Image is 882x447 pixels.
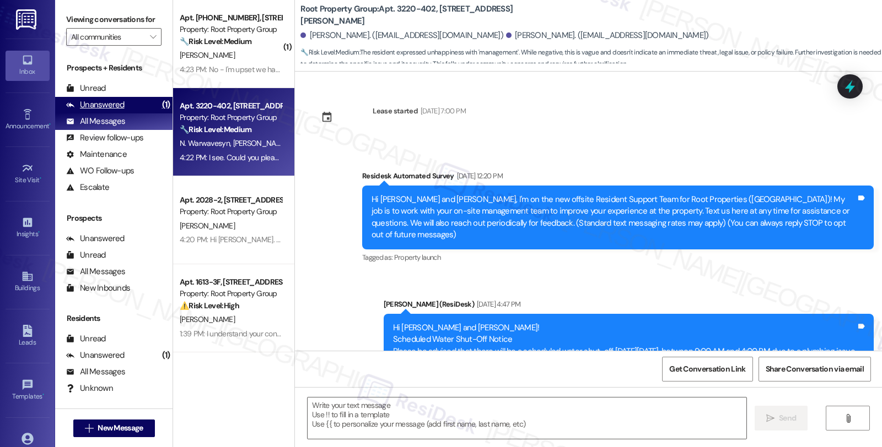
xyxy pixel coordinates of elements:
[180,50,235,60] span: [PERSON_NAME]
[66,249,106,261] div: Unread
[6,375,50,405] a: Templates •
[766,414,775,423] i: 
[49,121,51,128] span: •
[85,424,93,433] i: 
[779,412,796,424] span: Send
[66,11,162,28] label: Viewing conversations for
[66,282,130,294] div: New Inbounds
[506,30,709,41] div: [PERSON_NAME]. ([EMAIL_ADDRESS][DOMAIN_NAME])
[66,182,109,193] div: Escalate
[180,221,235,231] span: [PERSON_NAME]
[233,138,288,148] span: [PERSON_NAME]
[300,48,359,57] strong: 🔧 Risk Level: Medium
[55,212,173,224] div: Prospects
[6,321,50,351] a: Leads
[66,165,134,177] div: WO Follow-ups
[180,112,282,123] div: Property: Root Property Group
[6,213,50,243] a: Insights •
[6,51,50,80] a: Inbox
[180,124,251,134] strong: 🔧 Risk Level: Medium
[66,333,106,345] div: Unread
[180,194,282,206] div: Apt. 2028-2, [STREET_ADDRESS]
[384,298,874,314] div: [PERSON_NAME] (ResiDesk)
[766,363,864,375] span: Share Conversation via email
[300,30,503,41] div: [PERSON_NAME]. ([EMAIL_ADDRESS][DOMAIN_NAME])
[393,322,857,369] div: Hi [PERSON_NAME] and [PERSON_NAME]! Scheduled Water Shut-Off Notice Please be advised that there ...
[372,194,856,241] div: Hi [PERSON_NAME] and [PERSON_NAME], I'm on the new offsite Resident Support Team for Root Propert...
[180,276,282,288] div: Apt. 1613-3F, [STREET_ADDRESS]
[150,32,156,41] i: 
[180,36,251,46] strong: 🔧 Risk Level: Medium
[180,12,282,24] div: Apt. [PHONE_NUMBER], [STREET_ADDRESS]
[373,105,418,117] div: Lease started
[300,47,882,70] span: : The resident expressed unhappiness with 'management'. While negative, this is vague and doesn't...
[71,28,144,46] input: All communities
[66,266,125,277] div: All Messages
[418,105,466,117] div: [DATE] 7:00 PM
[159,96,173,113] div: (1)
[454,170,503,182] div: [DATE] 12:20 PM
[40,175,41,182] span: •
[180,288,282,299] div: Property: Root Property Group
[66,383,113,394] div: Unknown
[66,350,125,361] div: Unanswered
[180,152,515,162] div: 4:22 PM: I see. Could you please provide more details, or incidents that led to the unpleasant ex...
[759,357,871,381] button: Share Conversation via email
[362,249,874,265] div: Tagged as:
[180,206,282,217] div: Property: Root Property Group
[66,99,125,111] div: Unanswered
[844,414,852,423] i: 
[66,116,125,127] div: All Messages
[98,422,143,434] span: New Message
[180,100,282,112] div: Apt. 3220-402, [STREET_ADDRESS][PERSON_NAME]
[662,357,752,381] button: Get Conversation Link
[180,314,235,324] span: [PERSON_NAME]
[55,62,173,74] div: Prospects + Residents
[6,267,50,297] a: Buildings
[38,228,40,236] span: •
[755,406,808,430] button: Send
[66,366,125,378] div: All Messages
[394,253,440,262] span: Property launch
[66,132,143,144] div: Review follow-ups
[42,391,44,399] span: •
[300,3,521,27] b: Root Property Group: Apt. 3220-402, [STREET_ADDRESS][PERSON_NAME]
[16,9,39,30] img: ResiDesk Logo
[159,347,173,364] div: (1)
[55,313,173,324] div: Residents
[362,170,874,186] div: Residesk Automated Survey
[73,419,155,437] button: New Message
[180,138,233,148] span: N. Warwavesyn
[669,363,745,375] span: Get Conversation Link
[180,301,239,310] strong: ⚠️ Risk Level: High
[180,24,282,35] div: Property: Root Property Group
[66,149,127,160] div: Maintenance
[180,329,770,339] div: 1:39 PM: I understand your concern about the concession check. Let me look into this for you and ...
[66,83,106,94] div: Unread
[6,159,50,189] a: Site Visit •
[474,298,521,310] div: [DATE] 4:47 PM
[66,233,125,244] div: Unanswered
